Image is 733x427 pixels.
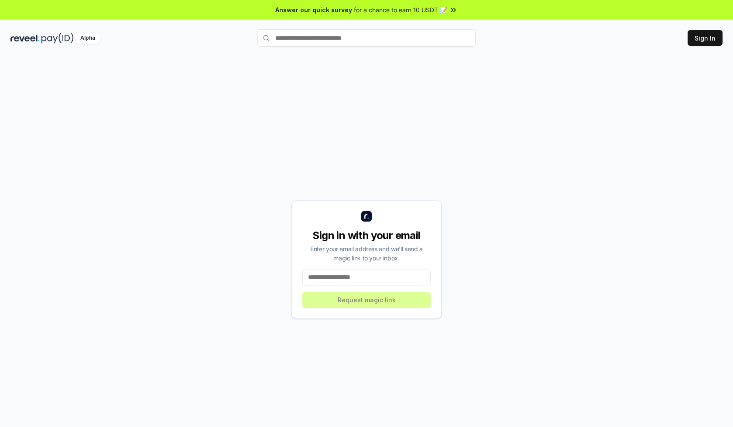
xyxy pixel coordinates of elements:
[688,30,723,46] button: Sign In
[361,211,372,222] img: logo_small
[41,33,74,44] img: pay_id
[302,244,431,263] div: Enter your email address and we’ll send a magic link to your inbox.
[354,5,447,14] span: for a chance to earn 10 USDT 📝
[275,5,352,14] span: Answer our quick survey
[302,229,431,243] div: Sign in with your email
[10,33,40,44] img: reveel_dark
[75,33,100,44] div: Alpha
